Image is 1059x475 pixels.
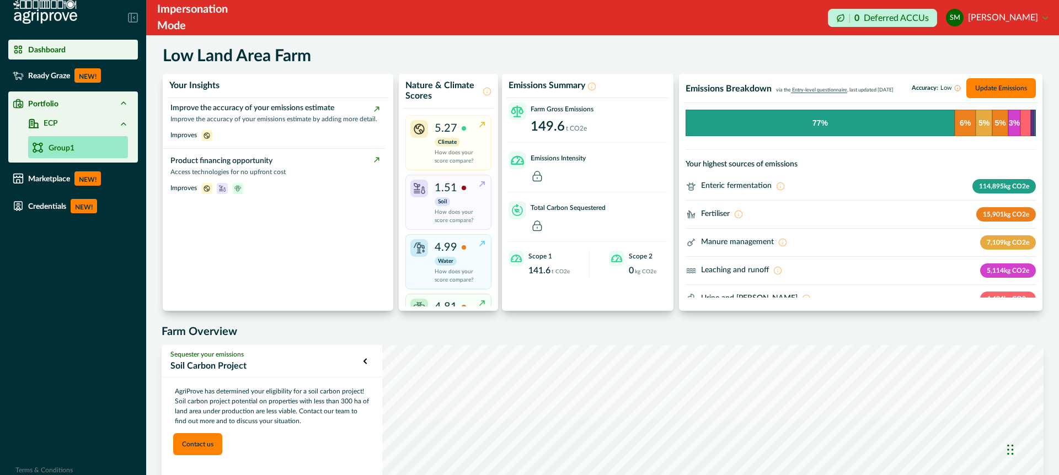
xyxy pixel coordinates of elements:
p: Improve the accuracy of your emissions estimate [170,102,379,114]
p: via the , last updated [DATE] [776,87,894,94]
p: Enteric fermentation [701,180,772,192]
p: 4.99 [435,239,457,256]
span: Entry-level questionnaire [791,88,847,93]
span: biodiversity [232,183,243,192]
div: Drag [1007,433,1014,466]
p: 4,434 kg CO2e [980,292,1036,306]
p: 5,114 kg CO2e [980,263,1036,278]
p: Product financing opportunity [170,155,379,167]
p: Deferred ACCUs [864,14,929,22]
p: Emissions Summary [509,80,585,91]
p: Improves [170,130,197,140]
iframe: Chat Widget [1004,422,1059,475]
p: How does your score compare? [435,208,478,225]
p: 1.51 [435,180,457,196]
p: Portfolio [28,99,58,108]
p: Your Insights [169,80,220,91]
p: Leaching and runoff [701,265,769,276]
p: Water [435,257,457,266]
p: 114,895 kg CO2e [972,179,1036,193]
p: 0 [629,266,634,275]
p: t CO2e [552,268,570,276]
p: Soil [435,197,450,206]
p: Ready Graze [28,71,70,80]
p: kg CO2e [635,268,656,276]
p: Scope 1 [528,251,552,261]
p: How does your score compare? [435,149,478,165]
p: Manure management [701,236,774,248]
p: Urine and [PERSON_NAME] [701,293,798,304]
span: Low [940,85,952,91]
a: Group1 [28,136,128,158]
a: Dashboard [8,40,138,60]
p: 4.81 [435,299,457,315]
p: ECP [39,118,58,129]
svg: Emissions Breakdown [686,110,1036,136]
p: Scope 2 [629,251,652,261]
p: 141.6 [528,266,550,275]
a: MarketplaceNEW! [8,167,138,190]
p: Your highest sources of emissions [686,159,1036,170]
svg: ; [686,265,697,276]
p: Emissions Breakdown [686,84,772,94]
p: Credentials [28,202,66,210]
p: Total Carbon Sequestered [531,203,606,213]
h5: Low Land Area Farm [163,46,311,66]
a: CredentialsNEW! [8,195,138,218]
p: Nature & Climate Scores [405,80,480,101]
p: Climate [435,138,460,147]
a: Ready GrazeNEW! [8,64,138,87]
p: Sequester your emissions [170,349,363,359]
h5: Farm Overview [162,325,1044,338]
p: Improves [170,183,197,193]
p: 0 [854,14,859,23]
p: AgriProve has determined your eligibility for a soil carbon project! Soil carbon project potentia... [170,382,373,430]
p: Marketplace [28,174,70,183]
p: t CO2e [566,123,587,133]
p: Emissions Intensity [531,153,586,163]
p: 7,109 kg CO2e [980,235,1036,250]
p: Improve the accuracy of your emissions estimate by adding more detail. [170,114,379,124]
span: soil [217,183,228,192]
div: Impersonation Mode [157,1,255,34]
p: 149.6 [531,120,565,133]
p: 5.27 [435,120,457,137]
button: Update Emissions [966,78,1036,98]
p: 15,901 kg CO2e [976,207,1036,222]
p: Soil Carbon Project [170,359,363,373]
span: climate [201,131,212,139]
p: Group1 [49,143,74,154]
p: Accuracy: [912,85,961,91]
button: Contact us [173,433,222,455]
p: Access technologies for no upfront cost [170,167,379,177]
button: steve le moenic[PERSON_NAME] [946,4,1048,31]
p: How does your score compare? [435,268,478,284]
p: NEW! [74,68,101,83]
p: NEW! [74,171,101,186]
p: NEW! [71,199,97,213]
p: Fertiliser [701,208,730,220]
p: Dashboard [28,45,66,54]
a: Terms & Conditions [15,467,73,473]
p: Farm Gross Emissions [531,104,593,114]
span: climate [201,183,212,192]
